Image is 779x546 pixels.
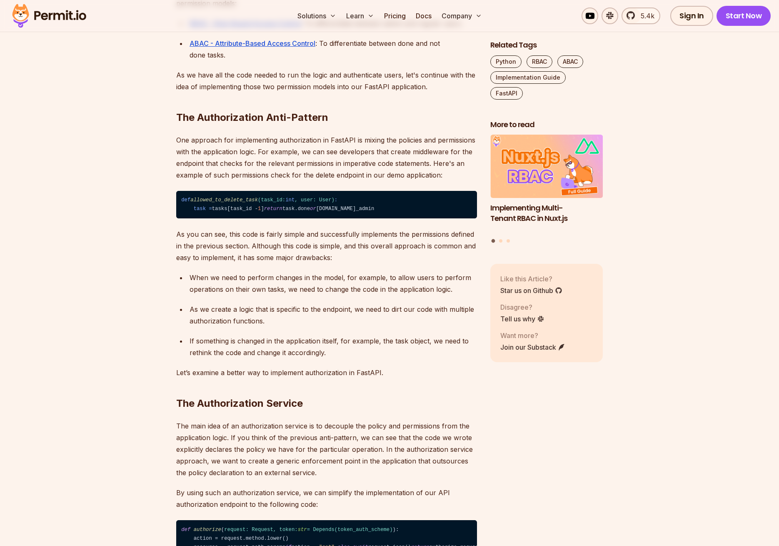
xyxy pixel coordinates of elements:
a: Pricing [381,8,409,24]
h2: Related Tags [490,40,603,50]
h2: The Authorization Anti-Pattern [176,78,477,124]
p: By using such an authorization service, we can simplify the implementation of our API authorizati... [176,487,477,510]
p: Disagree? [500,302,544,312]
span: def : task = [181,197,337,212]
p: : To differentiate between done and not done tasks. [190,38,477,61]
a: FastAPI [490,87,523,100]
a: Implementation Guide [490,71,566,84]
li: 1 of 3 [490,135,603,234]
button: Learn [343,8,377,24]
span: def [181,527,190,533]
a: Star us on Github [500,286,562,296]
code: tasks[task_id - ] task.done [DOMAIN_NAME]_admin [176,191,477,219]
a: Sign In [670,6,713,26]
button: Solutions [294,8,340,24]
span: or [310,206,316,212]
div: Posts [490,135,603,244]
p: Like this Article? [500,274,562,284]
span: str [298,527,307,533]
p: If something is changed in the application itself, for example, the task object, we need to rethi... [190,335,477,358]
p: As you can see, this code is fairly simple and successfully implements the permissions defined in... [176,228,477,263]
button: Company [438,8,485,24]
p: Want more? [500,331,565,341]
a: 5.4k [622,8,660,24]
a: ABAC - Attribute-Based Access Control [190,39,315,48]
h2: More to read [490,120,603,130]
span: 1 [258,206,261,212]
img: Implementing Multi-Tenant RBAC in Nuxt.js [490,135,603,198]
p: When we need to perform changes in the model, for example, to allow users to perform operations o... [190,272,477,295]
span: return [264,206,282,212]
a: Start Now [717,6,771,26]
a: Tell us why [500,314,544,324]
a: Join our Substack [500,342,565,352]
p: As we have all the code needed to run the logic and authenticate users, let's continue with the i... [176,69,477,93]
a: RBAC [527,55,552,68]
span: int [285,197,295,203]
span: token_auth_scheme [337,527,389,533]
p: One approach for implementing authorization in FastAPI is mixing the policies and permissions wit... [176,134,477,181]
a: Implementing Multi-Tenant RBAC in Nuxt.jsImplementing Multi-Tenant RBAC in Nuxt.js [490,135,603,234]
span: authorize [194,527,221,533]
img: Permit logo [8,2,90,30]
button: Go to slide 2 [499,239,502,243]
p: The main idea of an authorization service is to decouple the policy and permissions from the appl... [176,420,477,478]
a: ABAC [557,55,583,68]
span: (task_id: , user: User) [258,197,335,203]
p: As we create a logic that is specific to the endpoint, we need to dirt our code with multiple aut... [190,303,477,327]
button: Go to slide 3 [507,239,510,243]
a: Python [490,55,522,68]
a: Docs [412,8,435,24]
span: 5.4k [636,11,654,21]
h2: The Authorization Service [176,363,477,410]
h3: Implementing Multi-Tenant RBAC in Nuxt.js [490,203,603,224]
span: allowed_to_delete_task [190,197,258,203]
span: request: Request, token: = Depends( ) [224,527,392,533]
button: Go to slide 1 [492,239,495,243]
p: Let’s examine a better way to implement authorization in FastAPI. [176,367,477,378]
